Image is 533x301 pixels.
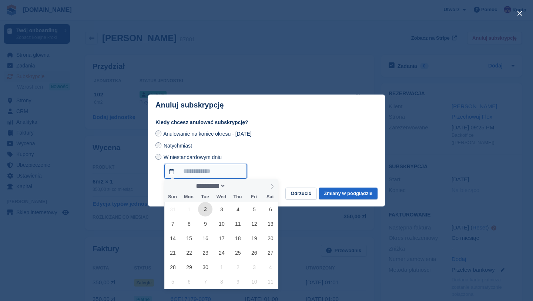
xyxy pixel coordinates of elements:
[247,231,261,245] span: September 19, 2025
[514,7,526,19] button: close
[231,231,245,245] span: September 18, 2025
[107,12,122,27] img: Profile image for Oliver
[231,202,245,216] span: September 4, 2025
[214,245,229,260] span: September 24, 2025
[155,101,224,109] p: Anuluj subskrypcję
[165,260,180,274] span: September 28, 2025
[247,245,261,260] span: September 26, 2025
[11,204,137,217] div: Editing customer emails
[165,216,180,231] span: September 7, 2025
[165,231,180,245] span: September 14, 2025
[15,78,133,90] p: Jak możemy pomóc?
[198,231,212,245] span: September 16, 2025
[263,260,278,274] span: October 4, 2025
[231,274,245,289] span: October 9, 2025
[165,245,180,260] span: September 21, 2025
[285,188,316,200] button: Odrzucić
[11,186,137,201] button: Poszukaj pomocy
[15,14,53,26] img: logo
[15,149,124,157] div: Wyślij do nas wiadomość
[263,274,278,289] span: October 11, 2025
[197,195,213,199] span: Tue
[155,142,161,148] input: Natychmiast
[262,195,278,199] span: Sat
[214,231,229,245] span: September 17, 2025
[226,182,249,190] input: Year
[182,260,196,274] span: September 29, 2025
[99,231,148,261] button: Pomoc
[198,274,212,289] span: October 7, 2025
[198,260,212,274] span: September 30, 2025
[319,188,378,200] button: Zmiany w podglądzie
[247,216,261,231] span: September 12, 2025
[15,206,124,214] div: Editing customer emails
[164,143,192,149] span: Natychmiast
[155,154,161,160] input: W niestandardowym dniu
[231,260,245,274] span: October 2, 2025
[93,12,108,27] img: Profile image for Brian
[164,195,181,199] span: Sun
[214,274,229,289] span: October 8, 2025
[49,231,98,261] button: Wiadomości
[231,216,245,231] span: September 11, 2025
[115,250,132,255] span: Pomoc
[163,131,252,137] span: Anulowanie na koniec okresu - [DATE]
[127,12,141,25] div: Zamknij
[164,154,222,160] span: W niestandardowym dniu
[164,164,247,179] input: W niestandardowym dniu
[15,220,124,228] div: Setting up Billing Periods
[231,245,245,260] span: September 25, 2025
[214,216,229,231] span: September 10, 2025
[7,143,141,179] div: Wyślij do nas wiadomośćZazwyczaj odpowiadamy w czasie krótszym niż 15 min
[182,202,196,216] span: September 1, 2025
[15,106,133,114] div: Najnowsza wiadomość
[182,245,196,260] span: September 22, 2025
[15,189,66,197] span: Poszukaj pomocy
[7,100,141,139] div: Najnowsza wiadomośćProfile image for OliverHi [PERSON_NAME], Please see the following article: [U...
[263,245,278,260] span: September 27, 2025
[263,231,278,245] span: September 20, 2025
[165,202,180,216] span: August 31, 2025
[15,118,30,132] img: Profile image for Oliver
[58,250,90,255] span: Wiadomości
[198,245,212,260] span: September 23, 2025
[263,202,278,216] span: September 6, 2025
[155,119,378,126] label: Kiedy chcesz anulować subskrypcję?
[198,202,212,216] span: September 2, 2025
[182,231,196,245] span: September 15, 2025
[214,202,229,216] span: September 3, 2025
[79,12,94,27] img: Profile image for Steven
[247,202,261,216] span: September 5, 2025
[213,195,229,199] span: Wed
[15,157,124,172] div: Zazwyczaj odpowiadamy w czasie krótszym niż 15 min
[14,250,36,255] span: Główna
[181,195,197,199] span: Mon
[263,216,278,231] span: September 13, 2025
[15,53,133,78] p: Witaj [PERSON_NAME] 👋
[182,216,196,231] span: September 8, 2025
[182,274,196,289] span: October 6, 2025
[11,217,137,231] div: Setting up Billing Periods
[77,125,114,133] div: • 20 min temu
[198,216,212,231] span: September 9, 2025
[247,274,261,289] span: October 10, 2025
[246,195,262,199] span: Fri
[229,195,246,199] span: Thu
[247,260,261,274] span: October 3, 2025
[155,130,161,136] input: Anulowanie na koniec okresu - [DATE]
[165,274,180,289] span: October 5, 2025
[8,111,140,139] div: Profile image for OliverHi [PERSON_NAME], Please see the following article: [URL][DOMAIN_NAME] If...
[214,260,229,274] span: October 1, 2025
[194,182,226,190] select: Month
[33,125,76,133] div: [PERSON_NAME]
